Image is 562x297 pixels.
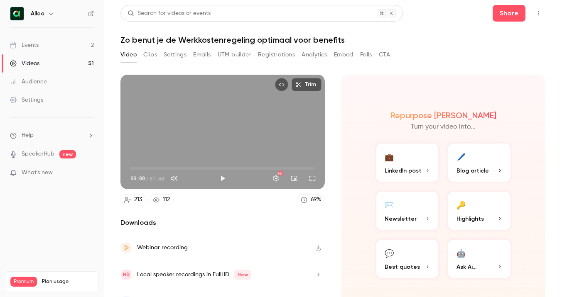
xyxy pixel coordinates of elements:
[268,170,284,187] button: Settings
[292,78,321,91] button: Trim
[385,246,394,259] div: 💬
[258,48,295,61] button: Registrations
[334,48,353,61] button: Embed
[385,263,420,271] span: Best quotes
[164,48,187,61] button: Settings
[218,48,251,61] button: UTM builder
[149,194,174,205] a: 112
[134,195,142,204] div: 213
[447,142,512,183] button: 🖊️Blog article
[456,246,466,259] div: 🤖
[390,110,496,120] h2: Repurpose [PERSON_NAME]
[84,169,94,177] iframe: Noticeable Trigger
[375,238,440,280] button: 💬Best quotes
[137,243,188,253] div: Webinar recording
[128,9,211,18] div: Search for videos or events
[297,194,325,205] a: 69%
[120,218,325,228] h2: Downloads
[146,175,149,182] span: /
[120,194,146,205] a: 213
[10,277,37,287] span: Premium
[150,175,164,182] span: 51:40
[385,214,417,223] span: Newsletter
[10,59,39,68] div: Videos
[137,270,251,280] div: Local speaker recordings in FullHD
[31,10,44,18] h6: Alleo
[22,131,34,140] span: Help
[532,7,545,20] button: Top Bar Actions
[360,48,372,61] button: Polls
[120,48,137,61] button: Video
[10,78,47,86] div: Audience
[59,150,76,158] span: new
[447,190,512,231] button: 🔑Highlights
[456,150,466,163] div: 🖊️
[22,150,54,158] a: SpeakerHub
[375,142,440,183] button: 💼LinkedIn post
[493,5,525,22] button: Share
[10,41,39,49] div: Events
[385,166,422,175] span: LinkedIn post
[130,175,145,182] span: 00:00
[304,170,321,187] button: Full screen
[286,170,302,187] button: Turn on miniplayer
[42,278,93,285] span: Plan usage
[375,190,440,231] button: ✉️Newsletter
[456,198,466,211] div: 🔑
[456,214,484,223] span: Highlights
[234,270,251,280] span: New
[214,170,231,187] button: Play
[275,78,288,91] button: Embed video
[163,195,170,204] div: 112
[10,7,24,20] img: Alleo
[10,131,94,140] li: help-dropdown-opener
[120,35,545,45] h1: Zo benut je de Werkkostenregeling optimaal voor benefits
[193,48,211,61] button: Emails
[311,195,321,204] div: 69 %
[411,122,476,132] p: Turn your video into...
[456,166,489,175] span: Blog article
[385,198,394,211] div: ✉️
[302,48,327,61] button: Analytics
[379,48,390,61] button: CTA
[447,238,512,280] button: 🤖Ask Ai...
[130,175,164,182] div: 00:00
[10,96,43,104] div: Settings
[456,263,476,271] span: Ask Ai...
[166,170,182,187] button: Mute
[385,150,394,163] div: 💼
[143,48,157,61] button: Clips
[22,168,53,177] span: What's new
